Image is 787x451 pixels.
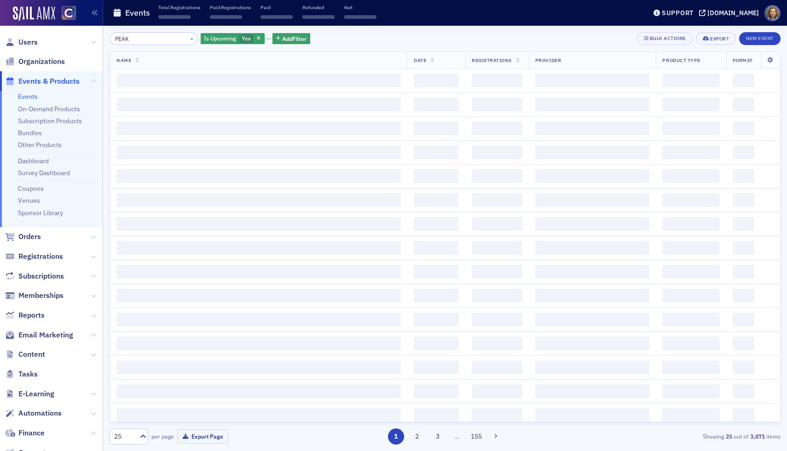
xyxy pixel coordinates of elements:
[733,57,753,63] span: Format
[116,217,401,231] span: ‌
[158,4,200,11] p: Total Registrations
[18,209,63,217] a: Sponsor Library
[733,241,754,255] span: ‌
[414,360,459,374] span: ‌
[662,384,719,398] span: ‌
[472,217,522,231] span: ‌
[110,32,197,45] input: Search…
[733,337,754,350] span: ‌
[535,408,650,422] span: ‌
[662,265,719,279] span: ‌
[662,313,719,326] span: ‌
[260,4,293,11] p: Paid
[662,289,719,303] span: ‌
[116,384,401,398] span: ‌
[662,74,719,87] span: ‌
[5,369,38,379] a: Tasks
[260,15,293,19] span: ‌
[414,289,459,303] span: ‌
[18,169,70,177] a: Survey Dashboard
[116,97,401,111] span: ‌
[414,217,459,231] span: ‌
[637,32,693,45] button: Bulk Actions
[563,432,781,440] div: Showing out of items
[724,432,734,440] strong: 25
[472,313,522,326] span: ‌
[116,289,401,303] span: ‌
[272,33,310,45] button: AddFilter
[414,408,459,422] span: ‌
[116,360,401,374] span: ‌
[116,193,401,207] span: ‌
[733,265,754,279] span: ‌
[662,193,719,207] span: ‌
[18,330,73,340] span: Email Marketing
[472,360,522,374] span: ‌
[62,6,76,20] img: SailAMX
[662,408,719,422] span: ‌
[114,432,134,441] div: 25
[5,349,45,360] a: Content
[535,57,561,63] span: Provider
[469,428,485,445] button: 155
[18,251,63,262] span: Registrations
[5,408,62,418] a: Automations
[707,9,759,17] div: [DOMAIN_NAME]
[5,428,45,438] a: Finance
[210,15,242,19] span: ‌
[414,57,426,63] span: Date
[472,57,512,63] span: Registrations
[5,310,45,320] a: Reports
[5,57,65,67] a: Organizations
[733,145,754,159] span: ‌
[414,241,459,255] span: ‌
[472,384,522,398] span: ‌
[662,9,694,17] div: Support
[5,389,54,399] a: E-Learning
[733,217,754,231] span: ‌
[662,337,719,350] span: ‌
[210,4,251,11] p: Paid Registrations
[733,169,754,183] span: ‌
[5,330,73,340] a: Email Marketing
[535,289,650,303] span: ‌
[188,34,196,42] button: ×
[18,389,54,399] span: E-Learning
[739,34,781,42] a: New Event
[5,271,64,281] a: Subscriptions
[733,360,754,374] span: ‌
[733,289,754,303] span: ‌
[535,74,650,87] span: ‌
[733,384,754,398] span: ‌
[18,196,40,205] a: Venues
[116,337,401,350] span: ‌
[18,157,49,165] a: Dashboard
[733,193,754,207] span: ‌
[18,271,64,281] span: Subscriptions
[388,428,404,445] button: 1
[535,145,650,159] span: ‌
[662,57,700,63] span: Product Type
[472,121,522,135] span: ‌
[151,432,174,440] label: per page
[116,145,401,159] span: ‌
[430,428,446,445] button: 3
[414,337,459,350] span: ‌
[414,121,459,135] span: ‌
[472,408,522,422] span: ‌
[116,121,401,135] span: ‌
[116,57,131,63] span: Name
[414,384,459,398] span: ‌
[472,145,522,159] span: ‌
[535,97,650,111] span: ‌
[535,265,650,279] span: ‌
[662,121,719,135] span: ‌
[55,6,76,22] a: View Homepage
[662,241,719,255] span: ‌
[116,241,401,255] span: ‌
[302,15,335,19] span: ‌
[5,251,63,262] a: Registrations
[18,141,62,149] a: Other Products
[116,169,401,183] span: ‌
[739,32,781,45] button: New Event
